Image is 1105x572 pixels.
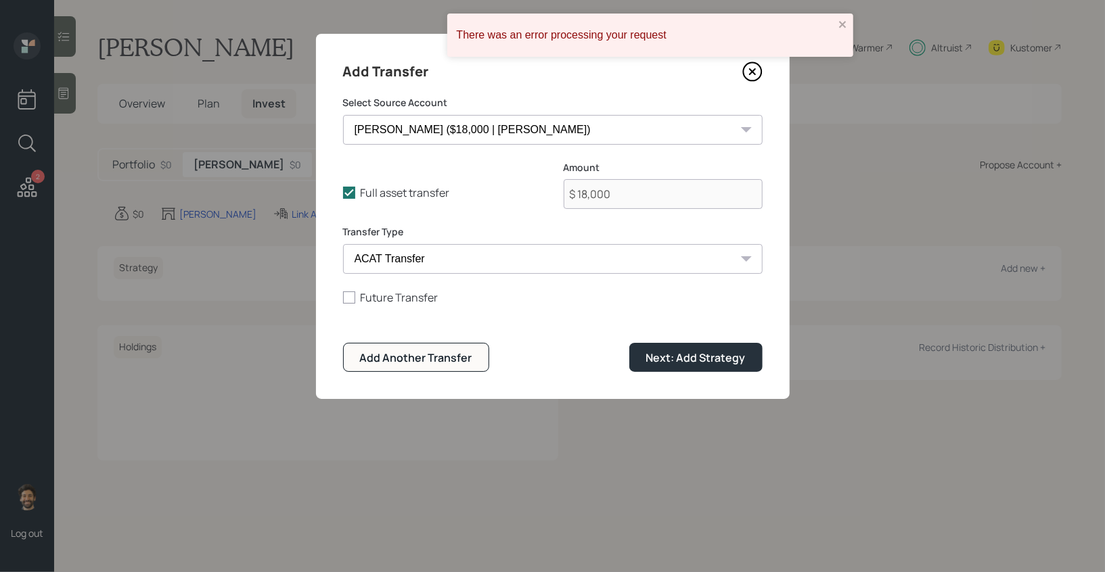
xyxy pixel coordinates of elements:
button: close [838,19,848,32]
label: Select Source Account [343,96,763,110]
h4: Add Transfer [343,61,429,82]
label: Future Transfer [343,290,763,305]
label: Transfer Type [343,225,763,239]
div: Add Another Transfer [360,350,472,365]
div: There was an error processing your request [457,29,834,41]
button: Next: Add Strategy [629,343,763,372]
label: Full asset transfer [343,185,542,200]
div: Next: Add Strategy [646,350,746,365]
button: Add Another Transfer [343,343,489,372]
label: Amount [564,161,763,174]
